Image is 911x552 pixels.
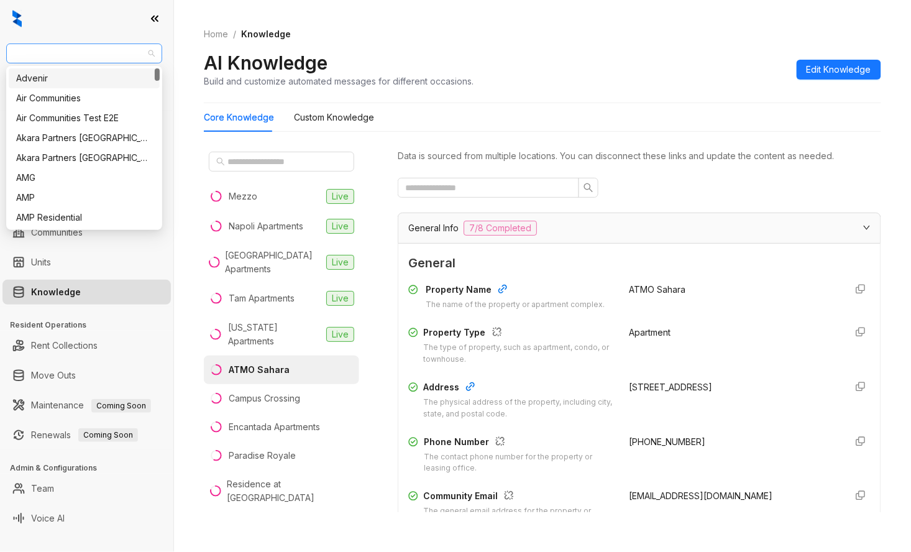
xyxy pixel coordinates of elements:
[10,320,173,331] h3: Resident Operations
[2,83,171,108] li: Leads
[2,393,171,418] li: Maintenance
[423,380,615,397] div: Address
[201,27,231,41] a: Home
[204,75,474,88] div: Build and customize automated messages for different occasions.
[2,506,171,531] li: Voice AI
[398,149,881,163] div: Data is sourced from multiple locations. You can disconnect these links and update the content as...
[2,423,171,448] li: Renewals
[229,449,296,462] div: Paradise Royale
[629,284,686,295] span: ATMO Sahara
[16,71,152,85] div: Advenir
[294,111,374,124] div: Custom Knowledge
[31,220,83,245] a: Communities
[229,392,300,405] div: Campus Crossing
[78,428,138,442] span: Coming Soon
[31,333,98,358] a: Rent Collections
[12,10,22,27] img: logo
[241,29,291,39] span: Knowledge
[16,211,152,224] div: AMP Residential
[204,111,274,124] div: Core Knowledge
[9,108,160,128] div: Air Communities Test E2E
[426,283,605,299] div: Property Name
[31,363,76,388] a: Move Outs
[31,280,81,305] a: Knowledge
[326,219,354,234] span: Live
[807,63,871,76] span: Edit Knowledge
[31,250,51,275] a: Units
[629,327,671,338] span: Apartment
[9,68,160,88] div: Advenir
[584,183,593,193] span: search
[2,363,171,388] li: Move Outs
[424,342,615,366] div: The type of property, such as apartment, condo, or townhouse.
[424,326,615,342] div: Property Type
[233,27,236,41] li: /
[16,111,152,125] div: Air Communities Test E2E
[225,249,321,276] div: [GEOGRAPHIC_DATA] Apartments
[229,292,295,305] div: Tam Apartments
[2,220,171,245] li: Communities
[408,254,871,273] span: General
[2,280,171,305] li: Knowledge
[423,489,615,505] div: Community Email
[16,131,152,145] div: Akara Partners [GEOGRAPHIC_DATA]
[229,190,257,203] div: Mezzo
[629,380,836,394] div: [STREET_ADDRESS]
[16,171,152,185] div: AMG
[2,137,171,162] li: Leasing
[408,221,459,235] span: General Info
[326,291,354,306] span: Live
[424,451,615,475] div: The contact phone number for the property or leasing office.
[229,219,303,233] div: Napoli Apartments
[797,60,881,80] button: Edit Knowledge
[31,476,54,501] a: Team
[2,476,171,501] li: Team
[16,191,152,205] div: AMP
[229,420,320,434] div: Encantada Apartments
[423,397,615,420] div: The physical address of the property, including city, state, and postal code.
[31,506,65,531] a: Voice AI
[16,151,152,165] div: Akara Partners [GEOGRAPHIC_DATA]
[9,188,160,208] div: AMP
[91,399,151,413] span: Coming Soon
[426,299,605,311] div: The name of the property or apartment complex.
[2,333,171,358] li: Rent Collections
[228,321,321,348] div: [US_STATE] Apartments
[326,189,354,204] span: Live
[423,505,615,529] div: The general email address for the property or community inquiries.
[9,88,160,108] div: Air Communities
[9,148,160,168] div: Akara Partners Phoenix
[204,51,327,75] h2: AI Knowledge
[2,250,171,275] li: Units
[2,167,171,191] li: Collections
[10,462,173,474] h3: Admin & Configurations
[14,44,155,63] span: AMG
[424,435,615,451] div: Phone Number
[326,255,354,270] span: Live
[629,490,773,501] span: [EMAIL_ADDRESS][DOMAIN_NAME]
[398,213,881,243] div: General Info7/8 Completed
[326,327,354,342] span: Live
[31,423,138,448] a: RenewalsComing Soon
[863,224,871,231] span: expanded
[216,157,225,166] span: search
[464,221,537,236] span: 7/8 Completed
[227,477,354,505] div: Residence at [GEOGRAPHIC_DATA]
[9,128,160,148] div: Akara Partners Nashville
[9,168,160,188] div: AMG
[229,363,290,377] div: ATMO Sahara
[629,436,706,447] span: [PHONE_NUMBER]
[16,91,152,105] div: Air Communities
[9,208,160,228] div: AMP Residential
